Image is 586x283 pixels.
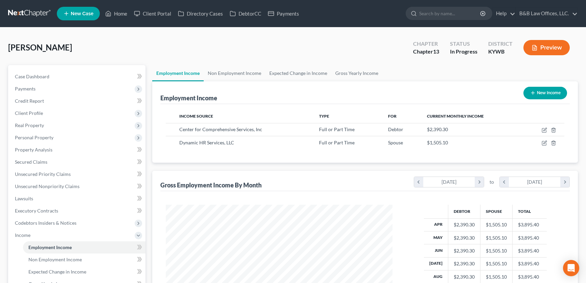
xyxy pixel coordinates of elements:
div: $1,505.10 [486,260,507,267]
div: $1,505.10 [486,247,507,254]
span: Type [319,114,329,119]
div: District [488,40,513,48]
i: chevron_right [560,177,569,187]
span: Payments [15,86,36,92]
div: Chapter [413,40,439,48]
span: Executory Contracts [15,208,58,214]
div: $2,390.30 [454,260,475,267]
span: Spouse [388,140,403,145]
th: Apr [424,218,448,231]
span: Expected Change in Income [28,269,86,275]
div: $1,505.10 [486,274,507,280]
a: Credit Report [9,95,145,107]
div: $2,390.30 [454,247,475,254]
span: Current Monthly Income [427,114,484,119]
span: [PERSON_NAME] [8,42,72,52]
div: In Progress [450,48,477,56]
td: $3,895.40 [512,218,547,231]
span: Dynamic HR Services, LLC [179,140,234,145]
a: Help [493,7,515,20]
a: Lawsuits [9,193,145,205]
div: [DATE] [509,177,561,187]
div: $1,505.10 [486,221,507,228]
th: Total [512,205,547,218]
td: $3,895.40 [512,257,547,270]
td: $3,895.40 [512,244,547,257]
span: to [490,179,494,185]
span: Income Source [179,114,213,119]
span: Case Dashboard [15,74,49,79]
a: B&B Law Offices, LLC. [516,7,578,20]
th: Spouse [480,205,512,218]
span: $1,505.10 [427,140,448,145]
a: Non Employment Income [23,254,145,266]
span: Personal Property [15,135,53,140]
input: Search by name... [419,7,481,20]
a: Employment Income [152,65,204,81]
span: Unsecured Nonpriority Claims [15,183,80,189]
span: Property Analysis [15,147,52,153]
div: $2,390.30 [454,235,475,241]
span: Client Profile [15,110,43,116]
div: [DATE] [423,177,475,187]
a: Unsecured Nonpriority Claims [9,180,145,193]
span: $2,390.30 [427,126,448,132]
span: Unsecured Priority Claims [15,171,71,177]
a: Employment Income [23,241,145,254]
div: Chapter [413,48,439,56]
a: Payments [265,7,302,20]
div: Open Intercom Messenger [563,260,579,276]
span: For [388,114,397,119]
a: Expected Change in Income [265,65,331,81]
a: Directory Cases [175,7,226,20]
div: KYWB [488,48,513,56]
span: Debtor [388,126,403,132]
a: Gross Yearly Income [331,65,382,81]
span: Center for Comprehensive Services, Inc [179,126,262,132]
div: $1,505.10 [486,235,507,241]
i: chevron_right [475,177,484,187]
td: $3,895.40 [512,231,547,244]
a: DebtorCC [226,7,265,20]
a: Secured Claims [9,156,145,168]
span: Credit Report [15,98,44,104]
a: Client Portal [131,7,175,20]
span: Full or Part Time [319,126,355,132]
span: New Case [71,11,93,16]
a: Executory Contracts [9,205,145,217]
i: chevron_left [414,177,423,187]
th: Debtor [448,205,480,218]
span: Real Property [15,122,44,128]
th: May [424,231,448,244]
span: Secured Claims [15,159,47,165]
span: Income [15,232,30,238]
button: New Income [523,87,567,99]
a: Property Analysis [9,144,145,156]
a: Case Dashboard [9,70,145,83]
i: chevron_left [500,177,509,187]
a: Expected Change in Income [23,266,145,278]
div: $2,390.30 [454,221,475,228]
a: Home [102,7,131,20]
span: Lawsuits [15,196,33,201]
th: [DATE] [424,257,448,270]
span: Employment Income [28,244,72,250]
th: Jun [424,244,448,257]
div: Employment Income [160,94,217,102]
span: 13 [433,48,439,55]
a: Non Employment Income [204,65,265,81]
span: Codebtors Insiders & Notices [15,220,76,226]
div: $2,390.30 [454,274,475,280]
button: Preview [523,40,570,55]
div: Status [450,40,477,48]
span: Non Employment Income [28,257,82,262]
span: Full or Part Time [319,140,355,145]
a: Unsecured Priority Claims [9,168,145,180]
div: Gross Employment Income By Month [160,181,262,189]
